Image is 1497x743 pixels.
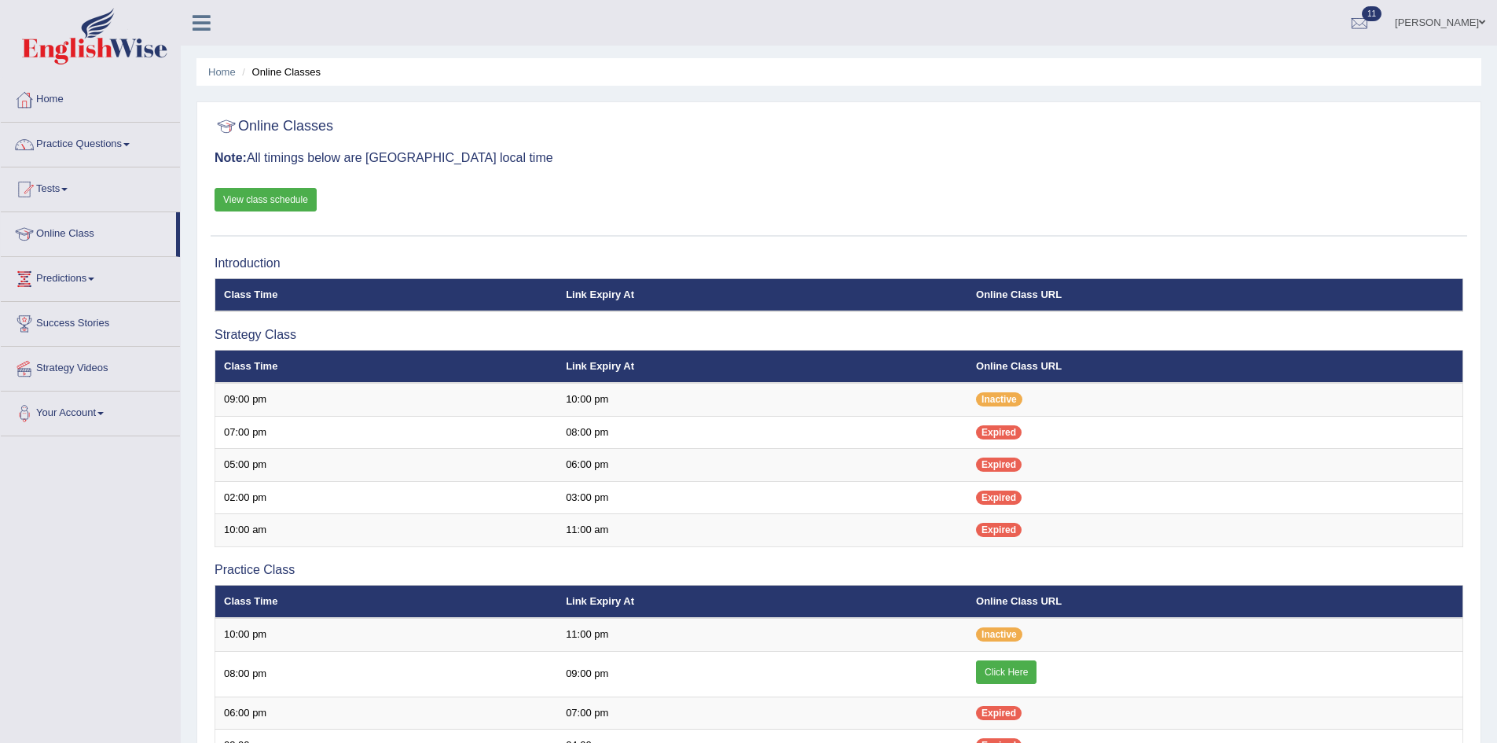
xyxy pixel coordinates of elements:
a: Your Account [1,392,180,431]
th: Online Class URL [967,350,1462,383]
h3: All timings below are [GEOGRAPHIC_DATA] local time [215,151,1463,165]
li: Online Classes [238,64,321,79]
td: 08:00 pm [557,416,967,449]
h3: Strategy Class [215,328,1463,342]
td: 11:00 pm [557,618,967,651]
span: 11 [1362,6,1381,21]
h3: Practice Class [215,563,1463,577]
span: Expired [976,458,1022,472]
span: Expired [976,491,1022,505]
a: Click Here [976,660,1037,684]
td: 06:00 pm [557,449,967,482]
a: Success Stories [1,302,180,341]
a: Strategy Videos [1,347,180,386]
h2: Online Classes [215,115,333,138]
a: Home [208,66,236,78]
th: Link Expiry At [557,585,967,618]
td: 10:00 pm [215,618,558,651]
th: Link Expiry At [557,350,967,383]
td: 07:00 pm [215,416,558,449]
span: Expired [976,425,1022,440]
td: 05:00 pm [215,449,558,482]
a: Online Class [1,212,176,252]
th: Class Time [215,585,558,618]
td: 03:00 pm [557,481,967,514]
b: Note: [215,151,247,164]
th: Online Class URL [967,585,1462,618]
a: Predictions [1,257,180,296]
a: Home [1,78,180,117]
td: 02:00 pm [215,481,558,514]
td: 10:00 am [215,514,558,547]
span: Expired [976,706,1022,720]
td: 09:00 pm [557,651,967,697]
h3: Introduction [215,256,1463,270]
td: 08:00 pm [215,651,558,697]
th: Class Time [215,350,558,383]
td: 11:00 am [557,514,967,547]
span: Inactive [976,392,1022,406]
td: 09:00 pm [215,383,558,416]
a: Tests [1,167,180,207]
th: Link Expiry At [557,278,967,311]
th: Online Class URL [967,278,1462,311]
th: Class Time [215,278,558,311]
a: View class schedule [215,188,317,211]
span: Inactive [976,627,1022,642]
td: 07:00 pm [557,697,967,730]
span: Expired [976,523,1022,537]
td: 10:00 pm [557,383,967,416]
a: Practice Questions [1,123,180,162]
td: 06:00 pm [215,697,558,730]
